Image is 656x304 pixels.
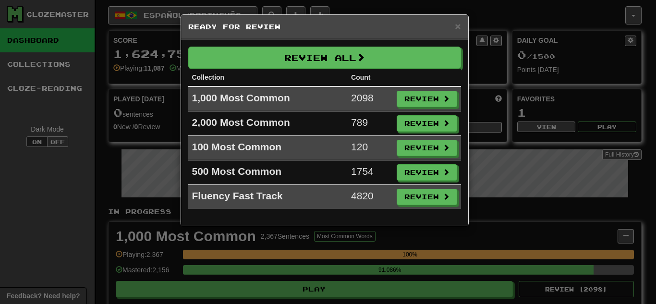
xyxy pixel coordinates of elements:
button: Close [455,21,461,31]
td: 100 Most Common [188,136,348,160]
td: 1,000 Most Common [188,86,348,111]
button: Review All [188,47,461,69]
button: Review [397,140,457,156]
td: 1754 [347,160,392,185]
th: Collection [188,69,348,86]
td: Fluency Fast Track [188,185,348,209]
button: Review [397,189,457,205]
td: 120 [347,136,392,160]
button: Review [397,91,457,107]
h5: Ready for Review [188,22,461,32]
td: 789 [347,111,392,136]
td: 4820 [347,185,392,209]
td: 2,000 Most Common [188,111,348,136]
button: Review [397,115,457,132]
span: × [455,21,461,32]
td: 500 Most Common [188,160,348,185]
th: Count [347,69,392,86]
td: 2098 [347,86,392,111]
button: Review [397,164,457,181]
